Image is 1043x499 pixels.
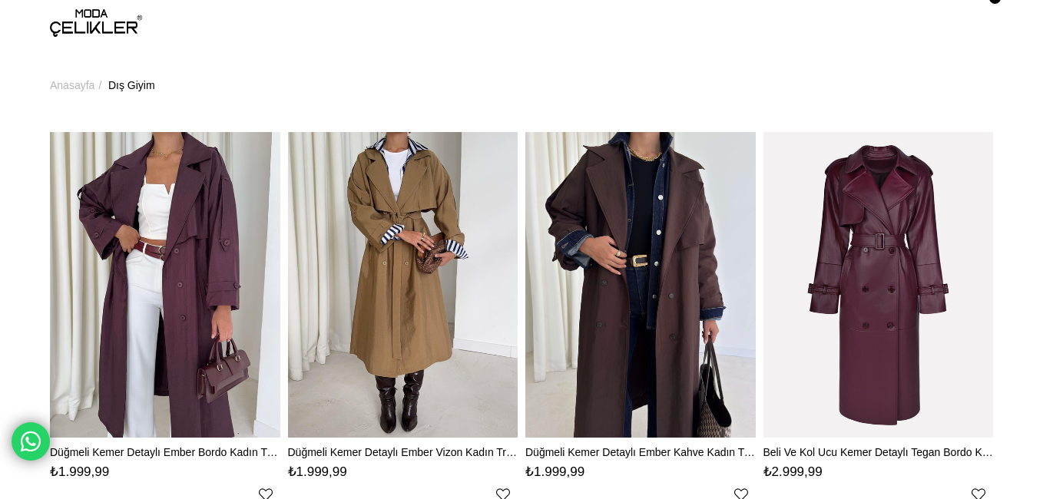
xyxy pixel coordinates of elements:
[525,132,756,438] img: Düğmeli Kemer Detaylı Ember Kahve Kadın Trenç 26K014
[108,46,155,124] a: Dış Giyim
[288,132,518,438] img: Düğmeli Kemer Detaylı Ember Vizon Kadın Trenç 26K014
[50,46,94,124] a: Anasayfa
[288,445,518,459] a: Düğmeli Kemer Detaylı Ember Vizon Kadın Trenç 26K014
[50,9,142,37] img: logo
[525,464,584,479] span: ₺1.999,99
[525,445,756,459] a: Düğmeli Kemer Detaylı Ember Kahve Kadın Trenç 26K014
[763,113,994,458] img: Beli Ve Kol Ucu Kemer Detaylı Tegan Bordo Kadın Deri Trenç 26K016
[50,445,280,459] a: Düğmeli Kemer Detaylı Ember Bordo Kadın Trenç 26K014
[50,464,109,479] span: ₺1.999,99
[763,445,994,459] a: Beli Ve Kol Ucu Kemer Detaylı Tegan Bordo Kadın Deri Trenç 26K016
[288,464,347,479] span: ₺1.999,99
[50,46,105,124] li: >
[763,464,823,479] span: ₺2.999,99
[50,132,280,438] img: Düğmeli Kemer Detaylı Ember Bordo Kadın Trenç 26K014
